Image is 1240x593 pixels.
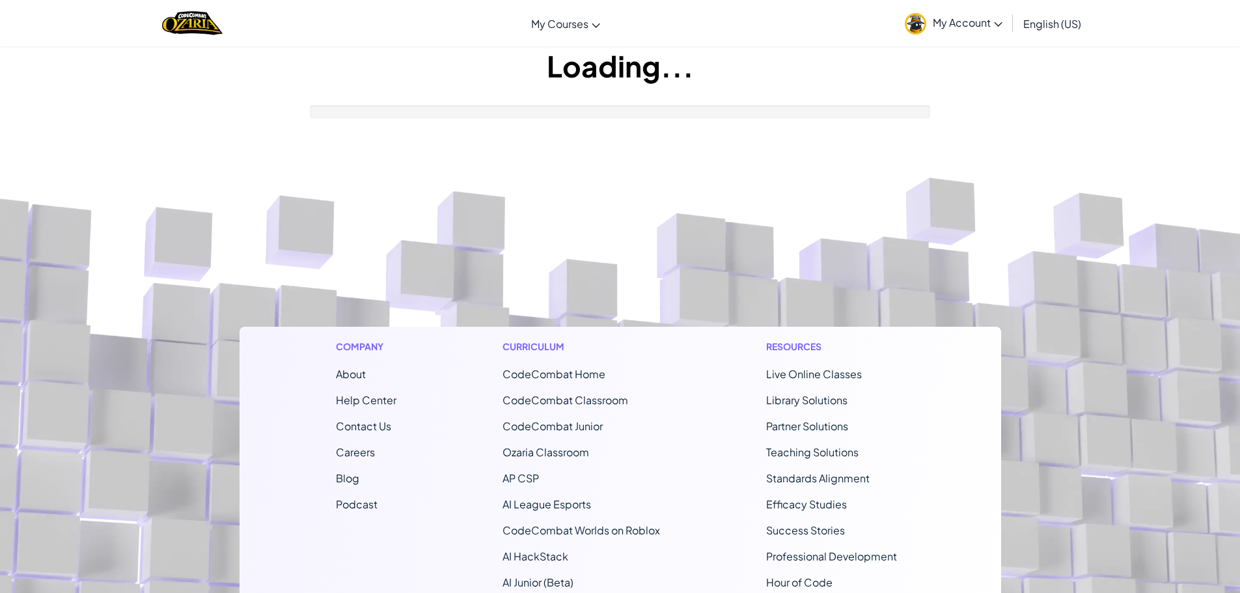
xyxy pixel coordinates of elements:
[1023,17,1081,31] span: English (US)
[503,575,573,589] a: AI Junior (Beta)
[766,575,833,589] a: Hour of Code
[503,367,605,381] span: CodeCombat Home
[766,523,845,537] a: Success Stories
[766,497,847,511] a: Efficacy Studies
[766,340,905,353] h1: Resources
[336,419,391,433] span: Contact Us
[766,419,848,433] a: Partner Solutions
[162,10,223,36] a: Ozaria by CodeCombat logo
[503,471,539,485] a: AP CSP
[336,367,366,381] a: About
[503,445,589,459] a: Ozaria Classroom
[766,549,897,563] a: Professional Development
[503,497,591,511] a: AI League Esports
[336,393,396,407] a: Help Center
[503,523,660,537] a: CodeCombat Worlds on Roblox
[336,445,375,459] a: Careers
[766,471,870,485] a: Standards Alignment
[905,13,926,34] img: avatar
[1017,6,1088,41] a: English (US)
[503,340,660,353] h1: Curriculum
[336,497,378,511] a: Podcast
[336,471,359,485] a: Blog
[766,367,862,381] a: Live Online Classes
[933,16,1002,29] span: My Account
[336,340,396,353] h1: Company
[503,549,568,563] a: AI HackStack
[162,10,223,36] img: Home
[531,17,588,31] span: My Courses
[898,3,1009,44] a: My Account
[766,445,859,459] a: Teaching Solutions
[525,6,607,41] a: My Courses
[503,419,603,433] a: CodeCombat Junior
[766,393,847,407] a: Library Solutions
[503,393,628,407] a: CodeCombat Classroom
